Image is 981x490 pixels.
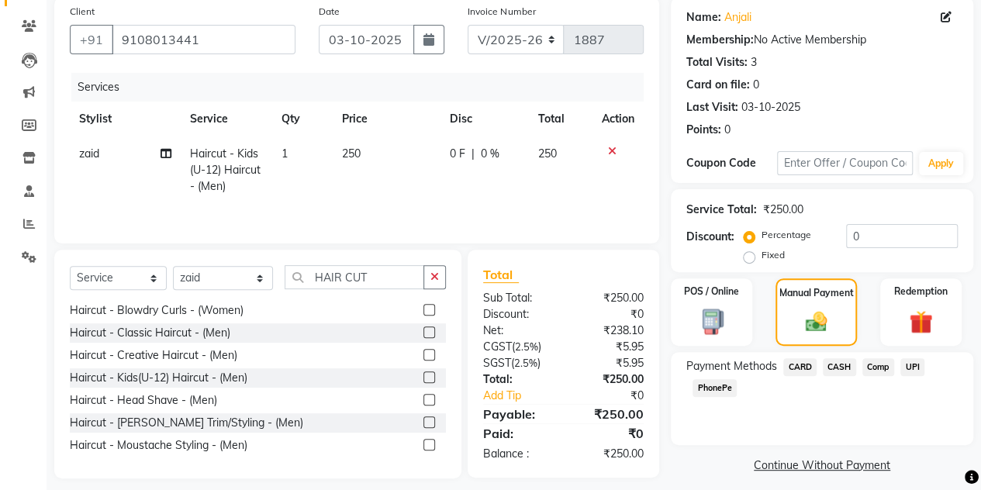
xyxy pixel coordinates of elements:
[686,32,958,48] div: No Active Membership
[563,323,655,339] div: ₹238.10
[741,99,800,116] div: 03-10-2025
[563,371,655,388] div: ₹250.00
[272,102,333,136] th: Qty
[70,302,244,319] div: Haircut - Blowdry Curls - (Women)
[282,147,288,160] span: 1
[862,358,895,376] span: Comp
[538,147,557,160] span: 250
[686,9,721,26] div: Name:
[674,457,970,474] a: Continue Without Payment
[686,229,734,245] div: Discount:
[919,152,963,175] button: Apply
[285,265,424,289] input: Search or Scan
[440,102,529,136] th: Disc
[472,424,564,443] div: Paid:
[472,323,564,339] div: Net:
[70,325,230,341] div: Haircut - Classic Haircut - (Men)
[686,202,757,218] div: Service Total:
[70,347,237,364] div: Haircut - Creative Haircut - (Men)
[762,228,811,242] label: Percentage
[902,308,940,336] img: _gift.svg
[481,146,499,162] span: 0 %
[70,415,303,431] div: Haircut - [PERSON_NAME] Trim/Styling - (Men)
[686,54,748,71] div: Total Visits:
[468,5,535,19] label: Invoice Number
[563,290,655,306] div: ₹250.00
[762,248,785,262] label: Fixed
[70,25,113,54] button: +91
[563,446,655,462] div: ₹250.00
[693,379,737,397] span: PhonePe
[563,306,655,323] div: ₹0
[181,102,271,136] th: Service
[79,147,99,160] span: zaid
[579,388,655,404] div: ₹0
[724,122,731,138] div: 0
[529,102,592,136] th: Total
[483,340,512,354] span: CGST
[70,370,247,386] div: Haircut - Kids(U-12) Haircut - (Men)
[686,358,777,374] span: Payment Methods
[779,286,854,300] label: Manual Payment
[70,5,95,19] label: Client
[799,309,834,334] img: _cash.svg
[684,285,739,298] label: POS / Online
[450,146,465,162] span: 0 F
[483,356,511,370] span: SGST
[472,371,564,388] div: Total:
[472,446,564,462] div: Balance :
[783,358,817,376] span: CARD
[112,25,295,54] input: Search by Name/Mobile/Email/Code
[900,358,924,376] span: UPI
[777,151,913,175] input: Enter Offer / Coupon Code
[472,355,564,371] div: ( )
[592,102,644,136] th: Action
[563,424,655,443] div: ₹0
[472,339,564,355] div: ( )
[333,102,440,136] th: Price
[686,32,754,48] div: Membership:
[686,99,738,116] div: Last Visit:
[319,5,340,19] label: Date
[483,267,519,283] span: Total
[563,339,655,355] div: ₹5.95
[686,122,721,138] div: Points:
[763,202,803,218] div: ₹250.00
[70,392,217,409] div: Haircut - Head Shave - (Men)
[515,340,538,353] span: 2.5%
[472,146,475,162] span: |
[472,290,564,306] div: Sub Total:
[70,437,247,454] div: Haircut - Moustache Styling - (Men)
[190,147,261,193] span: Haircut - Kids(U-12) Haircut - (Men)
[70,102,181,136] th: Stylist
[563,355,655,371] div: ₹5.95
[724,9,751,26] a: Anjali
[753,77,759,93] div: 0
[472,388,579,404] a: Add Tip
[472,306,564,323] div: Discount:
[823,358,856,376] span: CASH
[751,54,757,71] div: 3
[686,77,750,93] div: Card on file:
[71,73,655,102] div: Services
[693,308,731,336] img: _pos-terminal.svg
[514,357,537,369] span: 2.5%
[563,405,655,423] div: ₹250.00
[686,155,777,171] div: Coupon Code
[342,147,361,160] span: 250
[472,405,564,423] div: Payable:
[894,285,948,298] label: Redemption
